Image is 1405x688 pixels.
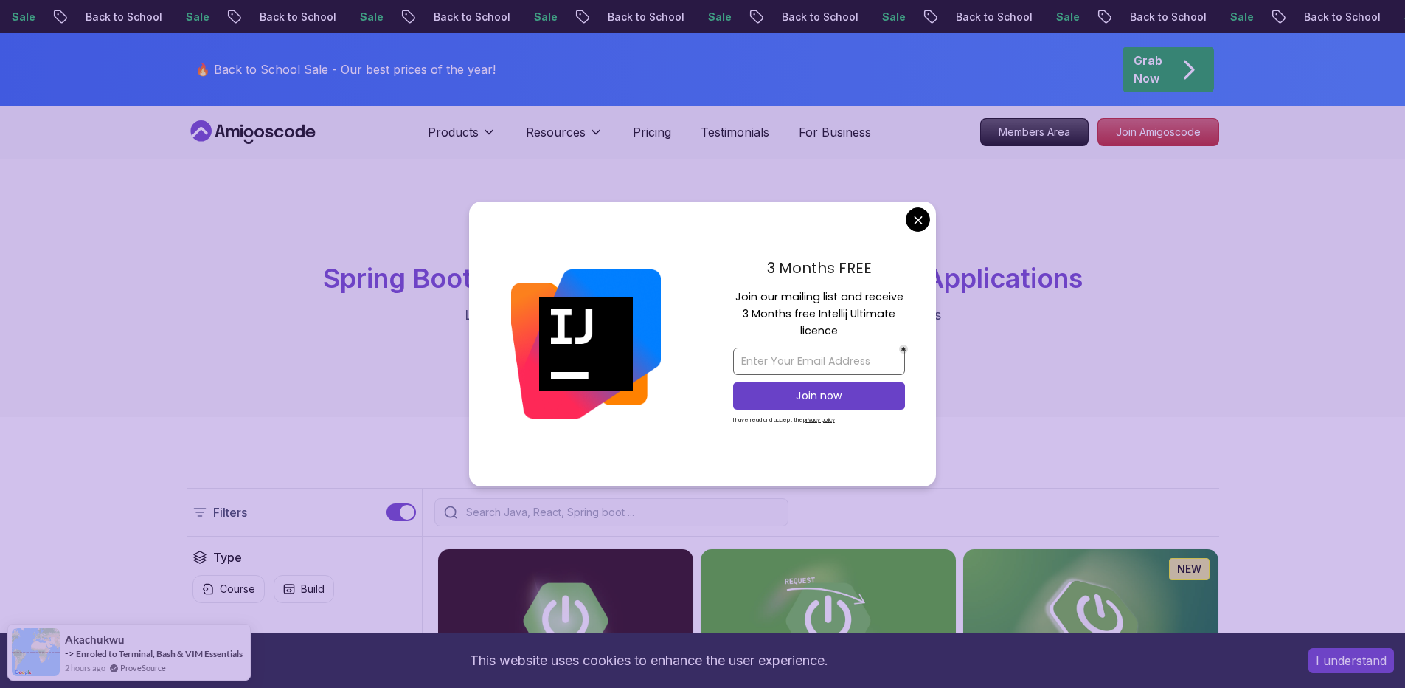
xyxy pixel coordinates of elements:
[213,503,247,521] p: Filters
[428,123,479,141] p: Products
[490,10,537,24] p: Sale
[120,661,166,674] a: ProveSource
[1097,118,1219,146] a: Join Amigoscode
[316,10,363,24] p: Sale
[65,661,105,674] span: 2 hours ago
[633,123,671,141] a: Pricing
[65,647,74,659] span: ->
[738,10,838,24] p: Back to School
[526,123,586,141] p: Resources
[11,644,1286,677] div: This website uses cookies to enhance the user experience.
[301,582,325,596] p: Build
[76,647,243,660] a: Enroled to Terminal, Bash & VIM Essentials
[65,633,125,646] span: Akachukwu
[195,61,496,78] p: 🔥 Back to School Sale - Our best prices of the year!
[142,10,189,24] p: Sale
[701,123,769,141] a: Testimonials
[213,548,242,566] h2: Type
[1098,119,1218,145] p: Join Amigoscode
[838,10,885,24] p: Sale
[1134,52,1162,87] p: Grab Now
[1260,10,1360,24] p: Back to School
[428,123,496,153] button: Products
[1177,562,1201,577] p: NEW
[323,262,1083,295] span: Spring Boot Courses for Building Scalable Java Applications
[799,123,871,141] a: For Business
[463,505,779,520] input: Search Java, React, Spring boot ...
[220,582,255,596] p: Course
[215,10,316,24] p: Back to School
[1186,10,1233,24] p: Sale
[12,628,60,676] img: provesource social proof notification image
[981,119,1088,145] p: Members Area
[1308,648,1394,673] button: Accept cookies
[274,575,334,603] button: Build
[664,10,711,24] p: Sale
[980,118,1089,146] a: Members Area
[1086,10,1186,24] p: Back to School
[1012,10,1059,24] p: Sale
[192,575,265,603] button: Course
[41,10,142,24] p: Back to School
[526,123,603,153] button: Resources
[389,10,490,24] p: Back to School
[563,10,664,24] p: Back to School
[455,305,951,346] p: Learn to build production-grade Java applications using Spring Boot. Includes REST APIs, database...
[912,10,1012,24] p: Back to School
